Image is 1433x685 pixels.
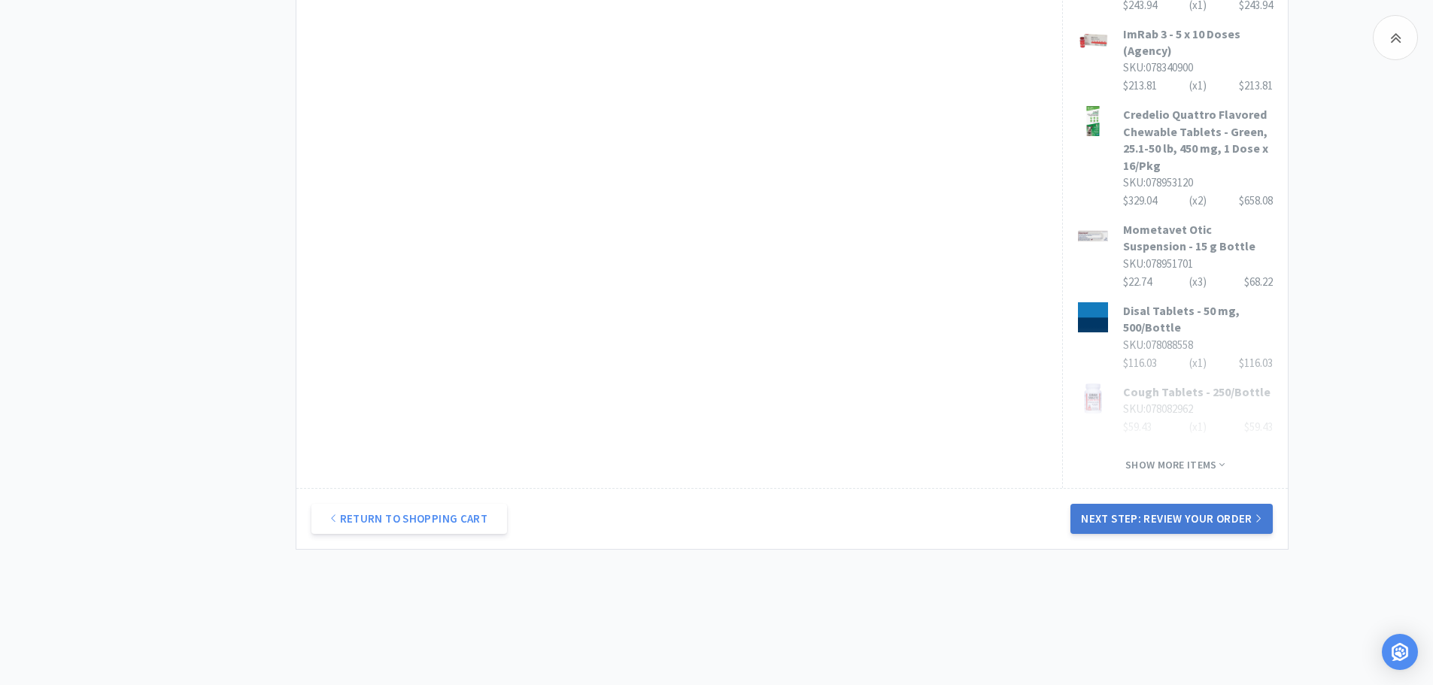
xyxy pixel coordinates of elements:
div: $213.81 [1123,77,1273,95]
div: (x 1 ) [1189,77,1207,95]
span: SKU: 078951701 [1123,256,1193,271]
a: Return to Shopping Cart [311,504,507,534]
h3: Credelio Quattro Flavored Chewable Tablets - Green, 25.1-50 lb, 450 mg, 1 Dose x 16/Pkg [1123,106,1273,174]
h3: ImRab 3 - 5 x 10 Doses (Agency) [1123,26,1273,59]
span: Show more items [1125,458,1225,472]
div: $329.04 [1123,192,1273,210]
div: $68.22 [1244,273,1273,291]
div: (x 3 ) [1189,273,1207,291]
div: Open Intercom Messenger [1382,634,1418,670]
div: $213.81 [1239,77,1273,95]
img: a4dbc288979c41ff9bbbeed59875c853_68491.jpeg [1078,302,1108,332]
div: $22.74 [1123,273,1273,291]
h3: Disal Tablets - 50 mg, 500/Bottle [1123,302,1273,336]
img: 1602361b9c3547c9a3304187670f2886_777232.jpeg [1078,106,1108,136]
img: 1088283bfa314406bd73ca9b2ce9cfad_724061.jpeg [1078,221,1108,251]
span: SKU: 078953120 [1123,175,1193,189]
h3: Mometavet Otic Suspension - 15 g Bottle [1123,221,1273,255]
div: $658.08 [1239,192,1273,210]
div: (x 2 ) [1189,192,1207,210]
span: SKU: 078340900 [1123,60,1193,74]
button: Next Step: Review Your Order [1070,504,1272,534]
img: 40d831615bb0444ab0020571fa66fc9e_58249.jpeg [1078,26,1108,56]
